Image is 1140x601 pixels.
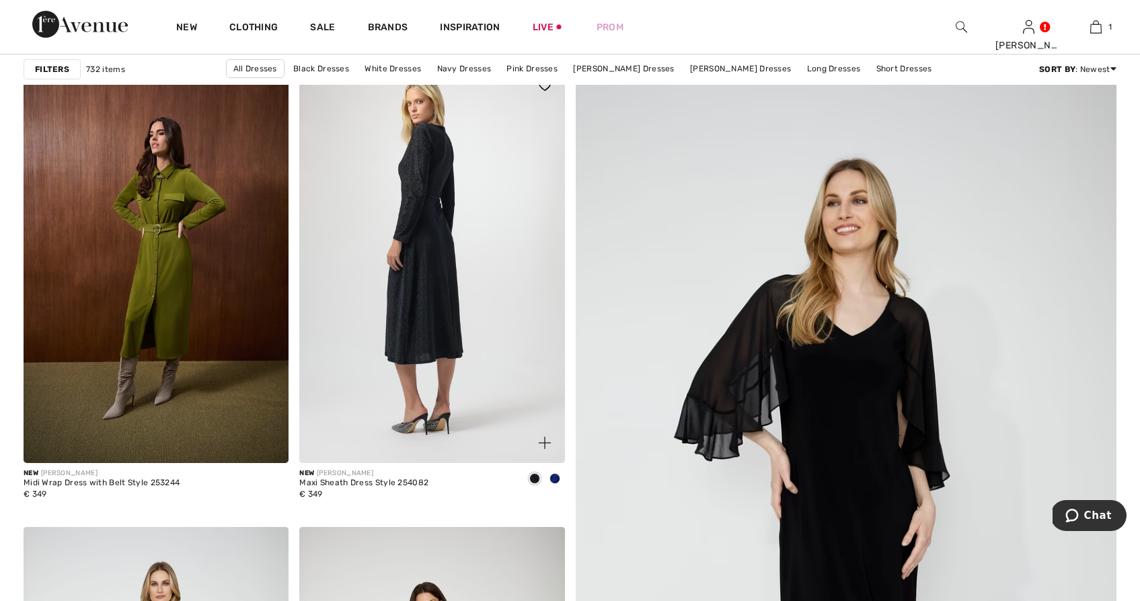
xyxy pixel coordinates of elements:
[24,468,180,479] div: [PERSON_NAME]
[995,38,1061,52] div: [PERSON_NAME]
[800,60,868,77] a: Long Dresses
[1039,63,1116,75] div: : Newest
[1090,19,1102,35] img: My Bag
[597,20,623,34] a: Prom
[525,468,545,491] div: Black
[287,60,356,77] a: Black Dresses
[11,441,94,593] iframe: Small video preview of a live video
[176,22,197,36] a: New
[226,59,284,78] a: All Dresses
[533,20,564,34] a: Live
[566,60,681,77] a: [PERSON_NAME] Dresses
[440,22,500,36] span: Inspiration
[1063,19,1129,35] a: 1
[299,489,323,499] span: € 349
[24,479,180,488] div: Midi Wrap Dress with Belt Style 253244
[299,65,564,463] a: Maxi Sheath Dress Style 254082. Black
[32,11,128,38] img: 1ère Avenue
[430,60,498,77] a: Navy Dresses
[229,22,278,36] a: Clothing
[1039,65,1075,74] strong: Sort By
[500,60,564,77] a: Pink Dresses
[358,60,428,77] a: White Dresses
[683,60,798,77] a: [PERSON_NAME] Dresses
[545,468,565,491] div: Royal Sapphire 163
[956,19,967,35] img: search the website
[1023,20,1034,33] a: Sign In
[299,469,314,477] span: New
[870,60,939,77] a: Short Dresses
[299,479,428,488] div: Maxi Sheath Dress Style 254082
[1053,500,1127,534] iframe: Opens a widget where you can chat to one of our agents
[310,22,335,36] a: Sale
[1108,21,1112,33] span: 1
[539,437,551,449] img: plus_v2.svg
[1023,19,1034,35] img: My Info
[35,63,69,75] strong: Filters
[24,65,289,463] img: Midi Wrap Dress with Belt Style 253244. Artichoke
[299,468,428,479] div: [PERSON_NAME]
[86,63,125,75] span: 732 items
[368,22,408,36] a: Brands
[539,80,551,91] img: heart_black_full.svg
